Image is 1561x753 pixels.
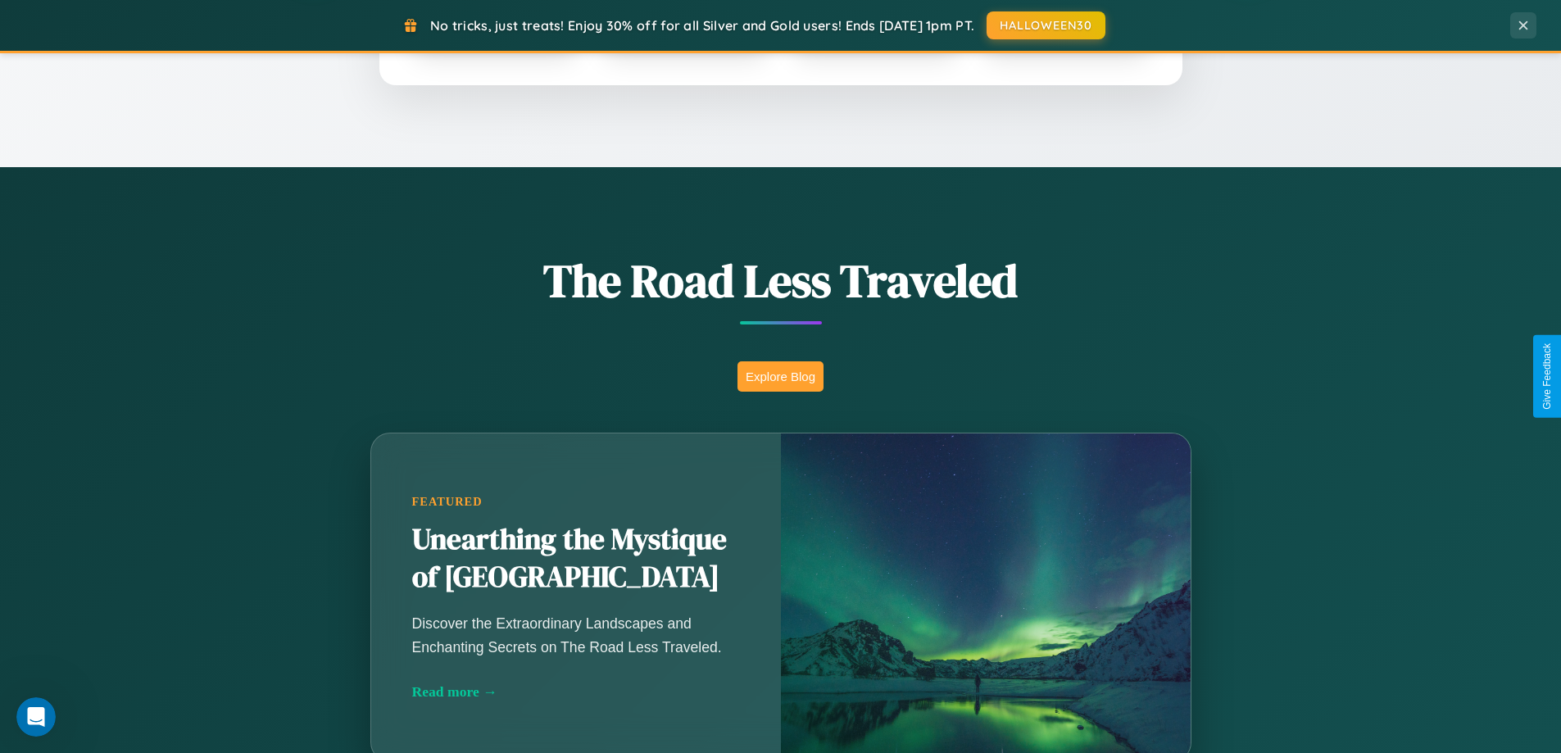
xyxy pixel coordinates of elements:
h1: The Road Less Traveled [289,249,1273,312]
div: Featured [412,495,740,509]
button: Explore Blog [737,361,824,392]
h2: Unearthing the Mystique of [GEOGRAPHIC_DATA] [412,521,740,597]
span: No tricks, just treats! Enjoy 30% off for all Silver and Gold users! Ends [DATE] 1pm PT. [430,17,974,34]
div: Give Feedback [1541,343,1553,410]
button: HALLOWEEN30 [987,11,1105,39]
iframe: Intercom live chat [16,697,56,737]
p: Discover the Extraordinary Landscapes and Enchanting Secrets on The Road Less Traveled. [412,612,740,658]
div: Read more → [412,683,740,701]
